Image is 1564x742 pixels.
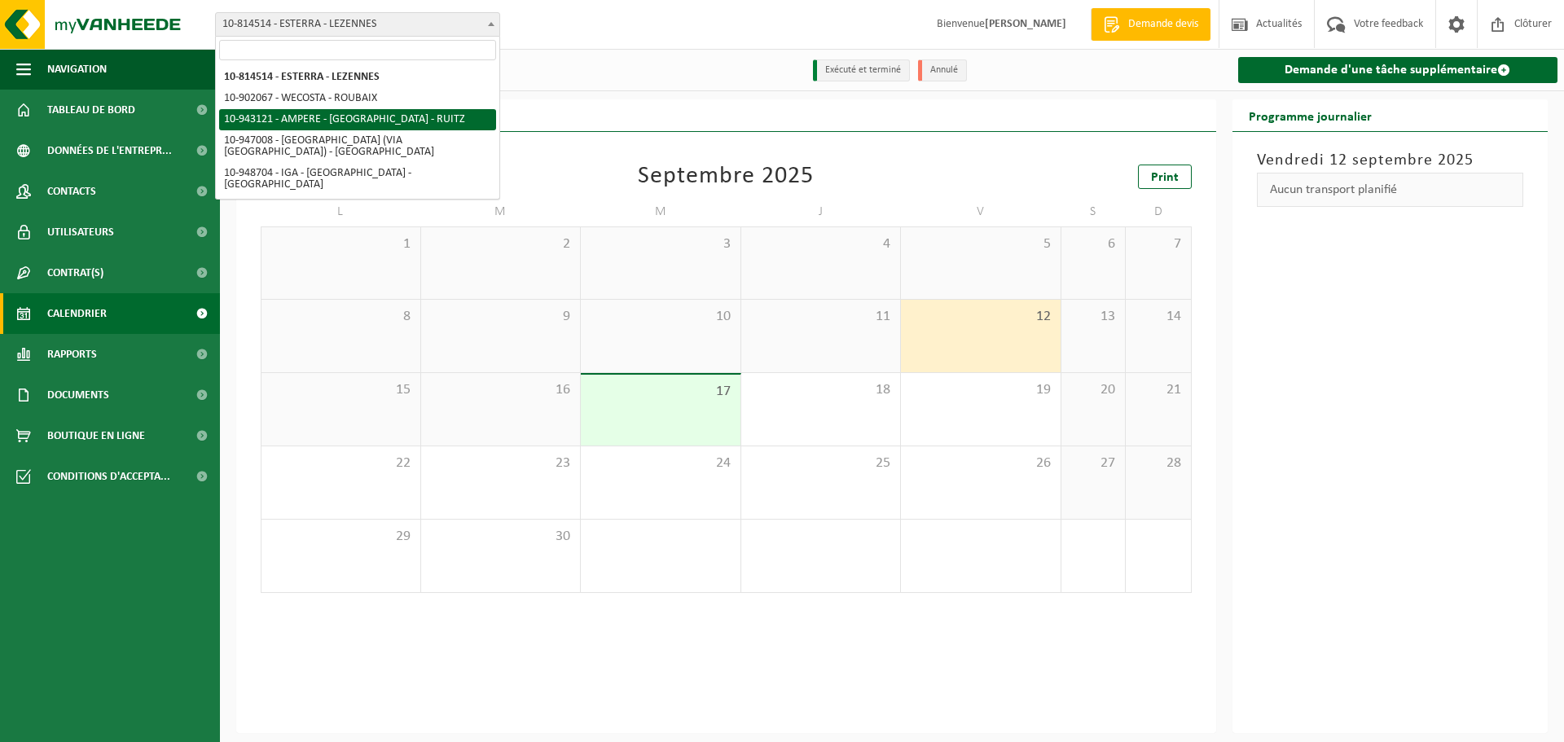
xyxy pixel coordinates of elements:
[270,454,412,472] span: 22
[429,308,573,326] span: 9
[219,163,496,195] li: 10-948704 - IGA - [GEOGRAPHIC_DATA] - [GEOGRAPHIC_DATA]
[47,293,107,334] span: Calendrier
[1232,99,1388,131] h2: Programme journalier
[589,454,732,472] span: 24
[918,59,967,81] li: Annulé
[1151,171,1179,184] span: Print
[638,165,814,189] div: Septembre 2025
[47,212,114,252] span: Utilisateurs
[1138,165,1192,189] a: Print
[429,381,573,399] span: 16
[909,381,1052,399] span: 19
[581,197,741,226] td: M
[1134,454,1182,472] span: 28
[1134,381,1182,399] span: 21
[219,109,496,130] li: 10-943121 - AMPERE - [GEOGRAPHIC_DATA] - RUITZ
[47,171,96,212] span: Contacts
[1070,235,1118,253] span: 6
[270,528,412,546] span: 29
[219,88,496,109] li: 10-902067 - WECOSTA - ROUBAIX
[909,308,1052,326] span: 12
[909,454,1052,472] span: 26
[270,308,412,326] span: 8
[429,528,573,546] span: 30
[741,197,902,226] td: J
[1070,308,1118,326] span: 13
[589,235,732,253] span: 3
[1257,148,1524,173] h3: Vendredi 12 septembre 2025
[909,235,1052,253] span: 5
[1134,308,1182,326] span: 14
[1134,235,1182,253] span: 7
[1070,454,1118,472] span: 27
[749,235,893,253] span: 4
[47,334,97,375] span: Rapports
[1070,381,1118,399] span: 20
[219,130,496,163] li: 10-947008 - [GEOGRAPHIC_DATA] (VIA [GEOGRAPHIC_DATA]) - [GEOGRAPHIC_DATA]
[429,454,573,472] span: 23
[270,381,412,399] span: 15
[1257,173,1524,207] div: Aucun transport planifié
[1091,8,1210,41] a: Demande devis
[1238,57,1558,83] a: Demande d'une tâche supplémentaire
[429,235,573,253] span: 2
[589,383,732,401] span: 17
[47,49,107,90] span: Navigation
[47,375,109,415] span: Documents
[216,13,499,36] span: 10-814514 - ESTERRA - LEZENNES
[421,197,582,226] td: M
[813,59,910,81] li: Exécuté et terminé
[1124,16,1202,33] span: Demande devis
[901,197,1061,226] td: V
[749,381,893,399] span: 18
[749,454,893,472] span: 25
[215,12,500,37] span: 10-814514 - ESTERRA - LEZENNES
[589,308,732,326] span: 10
[219,67,496,88] li: 10-814514 - ESTERRA - LEZENNES
[47,252,103,293] span: Contrat(s)
[1126,197,1191,226] td: D
[261,197,421,226] td: L
[985,18,1066,30] strong: [PERSON_NAME]
[47,456,170,497] span: Conditions d'accepta...
[47,90,135,130] span: Tableau de bord
[749,308,893,326] span: 11
[1061,197,1127,226] td: S
[47,130,172,171] span: Données de l'entrepr...
[47,415,145,456] span: Boutique en ligne
[270,235,412,253] span: 1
